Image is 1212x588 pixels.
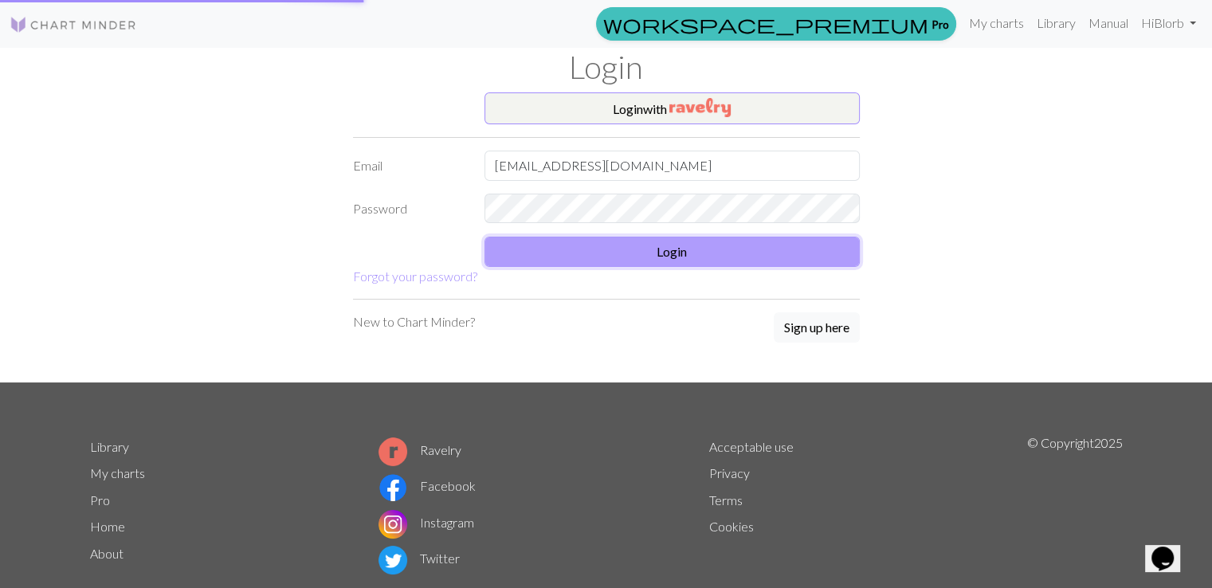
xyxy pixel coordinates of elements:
a: Facebook [379,478,476,493]
a: Pro [90,492,110,508]
a: My charts [963,7,1030,39]
iframe: chat widget [1145,524,1196,572]
a: HiBlorb [1135,7,1202,39]
img: Ravelry logo [379,437,407,466]
img: Twitter logo [379,546,407,574]
p: New to Chart Minder? [353,312,475,331]
img: Facebook logo [379,473,407,502]
a: About [90,546,124,561]
button: Sign up here [774,312,860,343]
a: Instagram [379,515,474,530]
h1: Login [80,48,1132,86]
a: Cookies [709,519,754,534]
a: Privacy [709,465,750,480]
a: Library [1030,7,1082,39]
button: Loginwith [484,92,860,124]
a: Sign up here [774,312,860,344]
img: Ravelry [669,98,731,117]
a: My charts [90,465,145,480]
a: Acceptable use [709,439,794,454]
img: Logo [10,15,137,34]
a: Library [90,439,129,454]
a: Ravelry [379,442,461,457]
a: Home [90,519,125,534]
a: Twitter [379,551,460,566]
button: Login [484,237,860,267]
label: Password [343,194,475,224]
img: Instagram logo [379,510,407,539]
p: © Copyright 2025 [1027,433,1123,578]
a: Terms [709,492,743,508]
a: Manual [1082,7,1135,39]
a: Forgot your password? [353,269,477,284]
a: Pro [596,7,956,41]
span: workspace_premium [603,13,928,35]
label: Email [343,151,475,181]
